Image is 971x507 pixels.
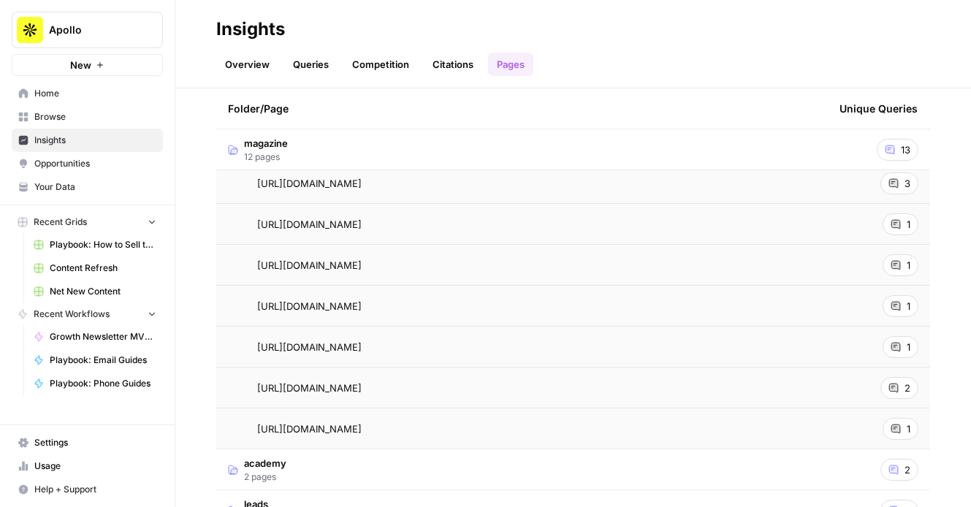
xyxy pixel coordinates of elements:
[244,136,288,150] span: magazine
[907,258,910,272] span: 1
[49,23,137,37] span: Apollo
[12,12,163,48] button: Workspace: Apollo
[257,422,362,436] span: [URL][DOMAIN_NAME]
[907,217,910,232] span: 1
[905,462,910,477] span: 2
[50,285,156,298] span: Net New Content
[50,377,156,390] span: Playbook: Phone Guides
[12,152,163,175] a: Opportunities
[12,175,163,199] a: Your Data
[34,216,87,229] span: Recent Grids
[50,330,156,343] span: Growth Newsletter MVP 1.1
[216,18,285,41] div: Insights
[27,256,163,280] a: Content Refresh
[34,308,110,321] span: Recent Workflows
[488,53,533,76] a: Pages
[257,340,362,354] span: [URL][DOMAIN_NAME]
[50,354,156,367] span: Playbook: Email Guides
[12,478,163,501] button: Help + Support
[244,470,286,484] span: 2 pages
[27,280,163,303] a: Net New Content
[34,157,156,170] span: Opportunities
[905,176,910,191] span: 3
[17,17,43,43] img: Apollo Logo
[424,53,482,76] a: Citations
[27,233,163,256] a: Playbook: How to Sell to "X" Leads Grid
[34,483,156,496] span: Help + Support
[216,53,278,76] a: Overview
[257,381,362,395] span: [URL][DOMAIN_NAME]
[12,211,163,233] button: Recent Grids
[244,150,288,164] span: 12 pages
[34,134,156,147] span: Insights
[27,325,163,348] a: Growth Newsletter MVP 1.1
[905,381,910,395] span: 2
[34,180,156,194] span: Your Data
[257,258,362,272] span: [URL][DOMAIN_NAME]
[70,58,91,72] span: New
[34,460,156,473] span: Usage
[12,303,163,325] button: Recent Workflows
[284,53,338,76] a: Queries
[907,340,910,354] span: 1
[12,54,163,76] button: New
[50,238,156,251] span: Playbook: How to Sell to "X" Leads Grid
[257,217,362,232] span: [URL][DOMAIN_NAME]
[257,176,362,191] span: [URL][DOMAIN_NAME]
[27,372,163,395] a: Playbook: Phone Guides
[244,456,286,470] span: academy
[12,431,163,454] a: Settings
[50,262,156,275] span: Content Refresh
[34,436,156,449] span: Settings
[12,82,163,105] a: Home
[12,105,163,129] a: Browse
[907,299,910,313] span: 1
[34,87,156,100] span: Home
[27,348,163,372] a: Playbook: Email Guides
[901,142,910,157] span: 13
[12,454,163,478] a: Usage
[907,422,910,436] span: 1
[343,53,418,76] a: Competition
[12,129,163,152] a: Insights
[34,110,156,123] span: Browse
[228,88,816,129] div: Folder/Page
[257,299,362,313] span: [URL][DOMAIN_NAME]
[839,88,918,129] div: Unique Queries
